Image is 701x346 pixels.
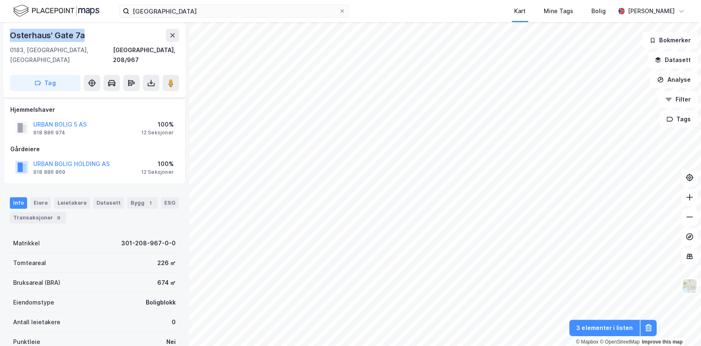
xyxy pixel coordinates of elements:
[660,307,701,346] iframe: Chat Widget
[10,105,179,115] div: Hjemmelshaver
[660,307,701,346] div: Kontrollprogram for chat
[10,212,66,224] div: Transaksjoner
[129,5,339,17] input: Søk på adresse, matrikkel, gårdeiere, leietakere eller personer
[514,6,526,16] div: Kart
[33,129,65,136] div: 918 886 974
[141,120,174,129] div: 100%
[157,278,176,288] div: 674 ㎡
[30,197,51,209] div: Eiere
[10,29,86,42] div: Osterhaus' Gate 7a
[127,197,158,209] div: Bygg
[141,169,174,175] div: 12 Seksjoner
[682,278,697,294] img: Z
[13,258,46,268] div: Tomteareal
[10,144,179,154] div: Gårdeiere
[13,4,99,18] img: logo.f888ab2527a4732fd821a326f86c7f29.svg
[54,197,90,209] div: Leietakere
[658,91,698,108] button: Filter
[157,258,176,268] div: 226 ㎡
[55,214,63,222] div: 9
[10,45,113,65] div: 0183, [GEOGRAPHIC_DATA], [GEOGRAPHIC_DATA]
[113,45,179,65] div: [GEOGRAPHIC_DATA], 208/967
[650,72,698,88] button: Analyse
[13,317,60,327] div: Antall leietakere
[544,6,573,16] div: Mine Tags
[13,298,54,307] div: Eiendomstype
[642,32,698,48] button: Bokmerker
[569,320,640,336] button: 3 elementer i listen
[172,317,176,327] div: 0
[141,129,174,136] div: 12 Seksjoner
[628,6,675,16] div: [PERSON_NAME]
[591,6,606,16] div: Bolig
[13,238,40,248] div: Matrikkel
[121,238,176,248] div: 301-208-967-0-0
[146,298,176,307] div: Boligblokk
[141,159,174,169] div: 100%
[161,197,179,209] div: ESG
[33,169,65,175] div: 918 886 869
[648,52,698,68] button: Datasett
[576,339,598,345] a: Mapbox
[10,75,80,91] button: Tag
[146,199,154,207] div: 1
[600,339,639,345] a: OpenStreetMap
[10,197,27,209] div: Info
[13,278,60,288] div: Bruksareal (BRA)
[93,197,124,209] div: Datasett
[642,339,683,345] a: Improve this map
[660,111,698,127] button: Tags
